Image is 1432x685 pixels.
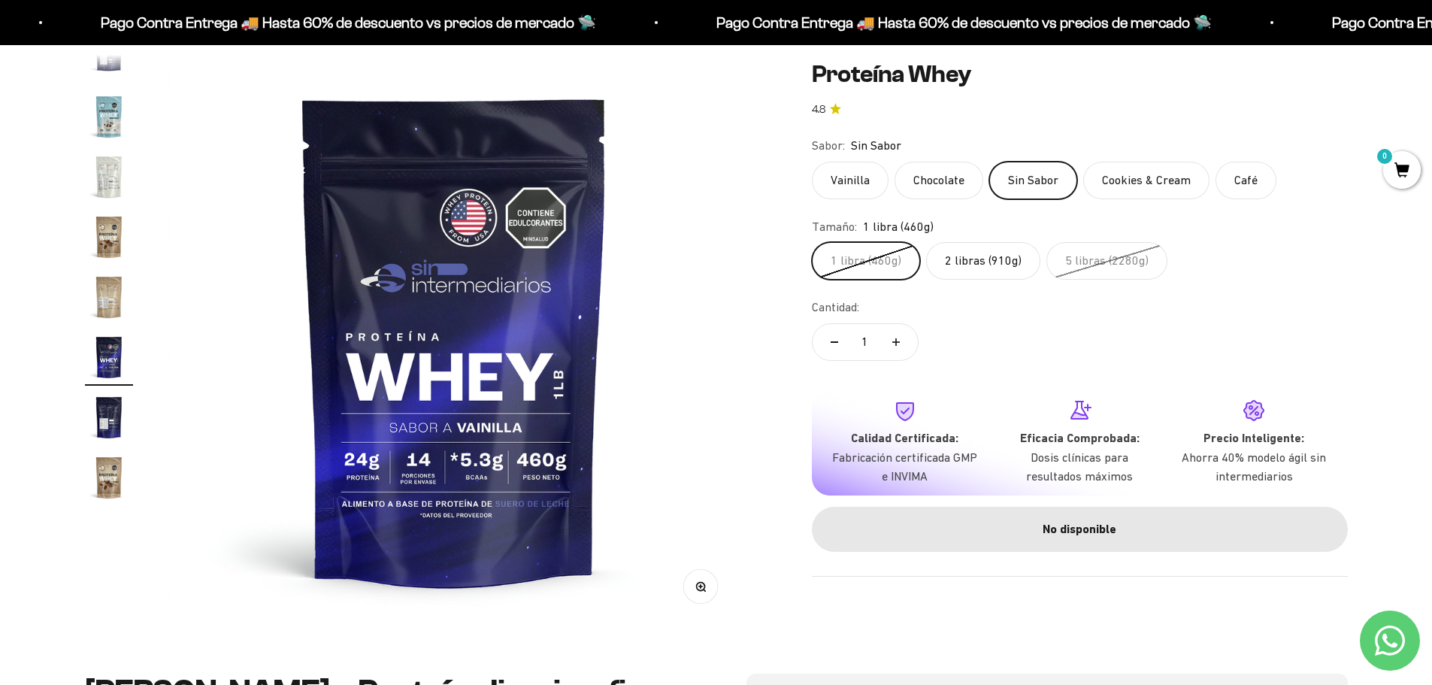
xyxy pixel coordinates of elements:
[1004,447,1155,486] p: Dosis clínicas para resultados máximos
[85,153,133,205] button: Ir al artículo 15
[85,333,133,386] button: Ir al artículo 18
[812,101,1348,117] a: 4.84.8 de 5.0 estrellas
[85,453,133,506] button: Ir al artículo 20
[842,520,1318,539] div: No disponible
[85,213,133,265] button: Ir al artículo 16
[85,393,133,446] button: Ir al artículo 19
[812,136,845,156] legend: Sabor:
[85,32,133,80] img: Proteína Whey
[85,393,133,441] img: Proteína Whey
[85,32,133,85] button: Ir al artículo 13
[85,213,133,261] img: Proteína Whey
[813,324,856,360] button: Reducir cantidad
[851,136,901,156] span: Sin Sabor
[85,92,133,145] button: Ir al artículo 14
[85,453,133,502] img: Proteína Whey
[874,324,918,360] button: Aumentar cantidad
[812,298,859,317] label: Cantidad:
[830,447,980,486] p: Fabricación certificada GMP e INVIMA
[1376,147,1394,165] mark: 0
[99,11,595,35] p: Pago Contra Entrega 🚚 Hasta 60% de descuento vs precios de mercado 🛸
[812,60,1348,89] h1: Proteína Whey
[715,11,1210,35] p: Pago Contra Entrega 🚚 Hasta 60% de descuento vs precios de mercado 🛸
[85,273,133,321] img: Proteína Whey
[85,273,133,326] button: Ir al artículo 17
[1383,163,1421,180] a: 0
[812,217,857,236] legend: Tamaño:
[812,101,825,117] span: 4.8
[85,333,133,381] img: Proteína Whey
[1203,431,1304,445] strong: Precio Inteligente:
[812,507,1348,552] button: No disponible
[85,153,133,201] img: Proteína Whey
[863,217,934,236] span: 1 libra (460g)
[1020,431,1140,445] strong: Eficacia Comprobada:
[1179,447,1329,486] p: Ahorra 40% modelo ágil sin intermediarios
[169,55,740,626] img: Proteína Whey
[85,92,133,141] img: Proteína Whey
[851,431,958,445] strong: Calidad Certificada:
